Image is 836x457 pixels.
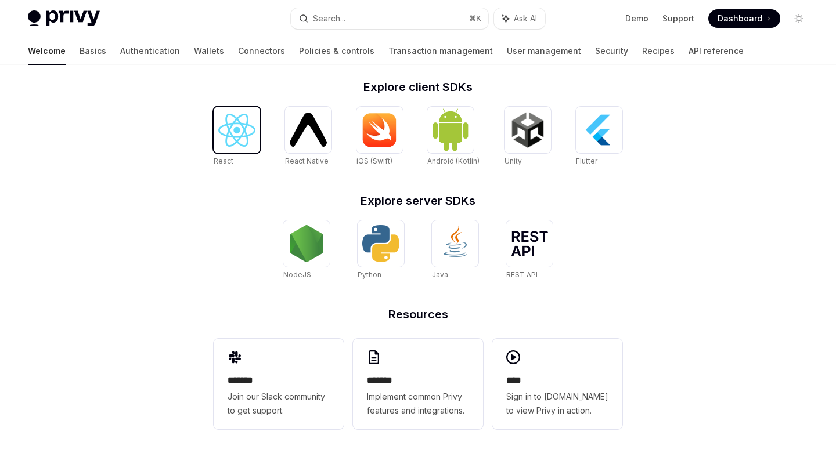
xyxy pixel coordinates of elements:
a: User management [507,37,581,65]
span: Ask AI [514,13,537,24]
a: API reference [689,37,744,65]
img: REST API [511,231,548,256]
span: REST API [506,270,538,279]
a: Recipes [642,37,675,65]
a: iOS (Swift)iOS (Swift) [356,107,403,167]
a: Transaction management [388,37,493,65]
h2: Explore server SDKs [214,195,622,206]
span: Implement common Privy features and integrations. [367,390,469,418]
div: Search... [313,12,345,26]
a: REST APIREST API [506,220,553,281]
button: Ask AI [494,8,545,29]
button: Search...⌘K [291,8,488,29]
h2: Explore client SDKs [214,81,622,93]
a: Android (Kotlin)Android (Kotlin) [427,107,480,167]
a: FlutterFlutter [576,107,622,167]
a: Security [595,37,628,65]
a: Connectors [238,37,285,65]
span: React Native [285,157,329,165]
a: **** **Implement common Privy features and integrations. [353,339,483,429]
a: PythonPython [358,220,404,281]
span: Join our Slack community to get support. [228,390,330,418]
button: Toggle dark mode [790,9,808,28]
span: Java [432,270,448,279]
h2: Resources [214,309,622,320]
img: light logo [28,10,100,27]
a: Demo [625,13,648,24]
span: Sign in to [DOMAIN_NAME] to view Privy in action. [506,390,608,418]
span: Python [358,270,381,279]
a: Authentication [120,37,180,65]
a: ReactReact [214,107,260,167]
a: Support [662,13,694,24]
a: Wallets [194,37,224,65]
a: Dashboard [708,9,780,28]
img: Python [362,225,399,262]
a: ****Sign in to [DOMAIN_NAME] to view Privy in action. [492,339,622,429]
span: Flutter [576,157,597,165]
img: NodeJS [288,225,325,262]
img: iOS (Swift) [361,113,398,147]
span: React [214,157,233,165]
img: Unity [509,111,546,148]
a: **** **Join our Slack community to get support. [214,339,344,429]
span: ⌘ K [469,14,481,23]
a: Welcome [28,37,66,65]
a: React NativeReact Native [285,107,331,167]
span: NodeJS [283,270,311,279]
img: Java [437,225,474,262]
a: NodeJSNodeJS [283,220,330,281]
a: Basics [80,37,106,65]
span: Dashboard [718,13,762,24]
span: iOS (Swift) [356,157,392,165]
a: UnityUnity [505,107,551,167]
img: Flutter [581,111,618,148]
img: React [218,114,255,147]
span: Android (Kotlin) [427,157,480,165]
img: React Native [290,113,327,146]
img: Android (Kotlin) [432,108,469,151]
span: Unity [505,157,522,165]
a: JavaJava [432,220,478,281]
a: Policies & controls [299,37,374,65]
